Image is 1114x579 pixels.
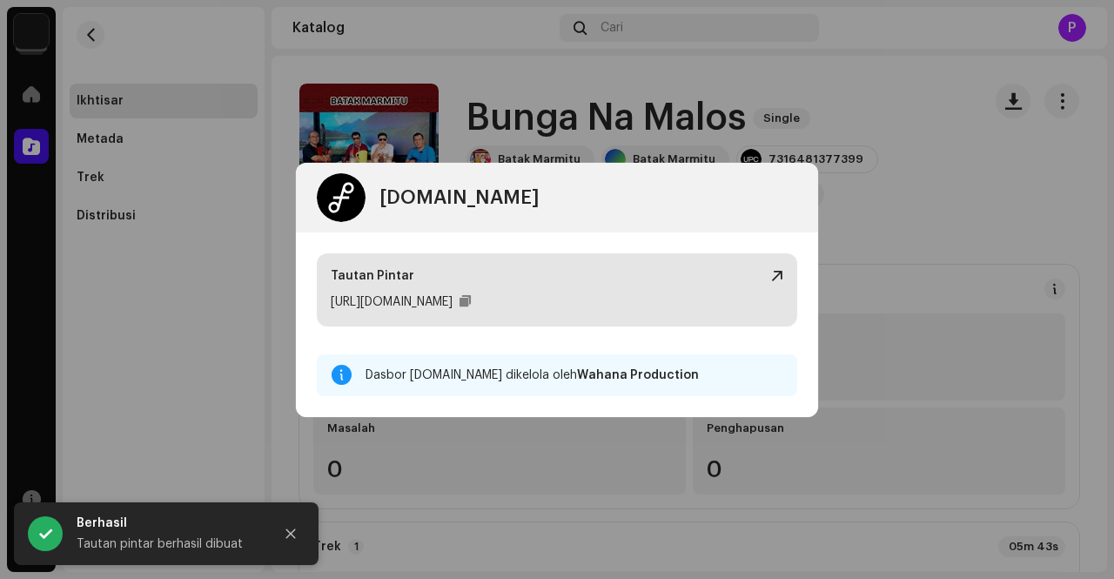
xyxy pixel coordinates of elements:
button: Close [273,516,308,551]
div: [DOMAIN_NAME] [379,187,539,208]
div: Tautan pintar berhasil dibuat [77,534,259,555]
strong: Wahana Production [577,369,699,381]
div: [URL][DOMAIN_NAME] [331,292,453,313]
div: Tautan Pintar [331,267,414,285]
div: Dasbor [DOMAIN_NAME] dikelola oleh [366,365,783,386]
div: Berhasil [77,513,259,534]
